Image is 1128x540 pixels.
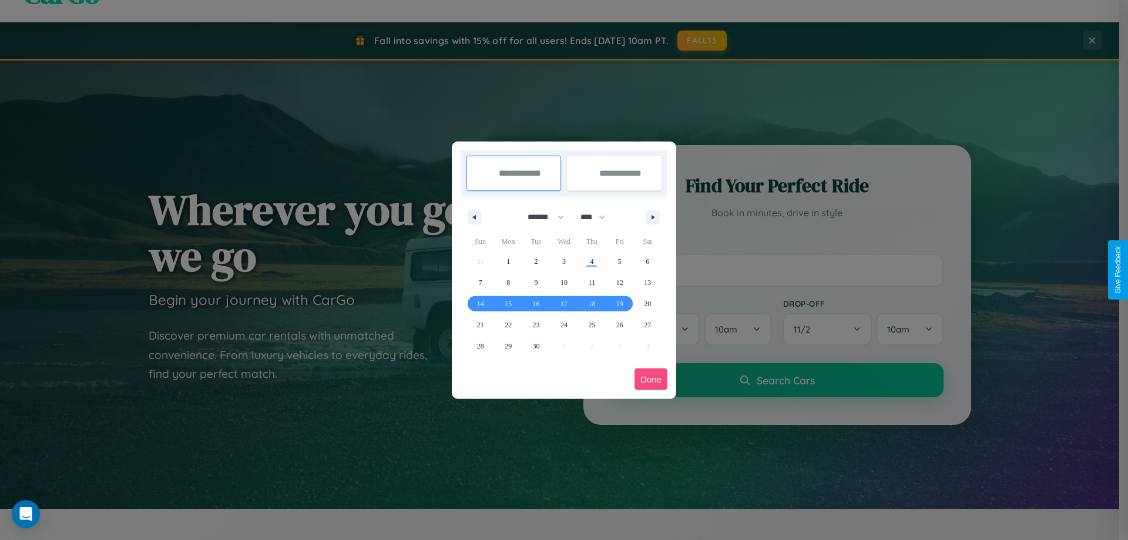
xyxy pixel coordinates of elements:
[560,272,568,293] span: 10
[535,272,538,293] span: 9
[522,232,550,251] span: Tue
[466,336,494,357] button: 28
[550,314,578,336] button: 24
[550,251,578,272] button: 3
[578,293,606,314] button: 18
[1114,246,1122,294] div: Give Feedback
[477,336,484,357] span: 28
[505,336,512,357] span: 29
[590,251,593,272] span: 4
[466,314,494,336] button: 21
[644,314,651,336] span: 27
[562,251,566,272] span: 3
[578,272,606,293] button: 11
[644,272,651,293] span: 13
[560,293,568,314] span: 17
[644,293,651,314] span: 20
[535,251,538,272] span: 2
[616,314,623,336] span: 26
[533,336,540,357] span: 30
[606,251,633,272] button: 5
[505,314,512,336] span: 22
[506,272,510,293] span: 8
[634,368,667,390] button: Done
[588,314,595,336] span: 25
[479,272,482,293] span: 7
[494,314,522,336] button: 22
[533,314,540,336] span: 23
[506,251,510,272] span: 1
[494,232,522,251] span: Mon
[522,314,550,336] button: 23
[578,251,606,272] button: 4
[589,272,596,293] span: 11
[616,293,623,314] span: 19
[477,293,484,314] span: 14
[606,272,633,293] button: 12
[634,314,662,336] button: 27
[616,272,623,293] span: 12
[634,251,662,272] button: 6
[522,336,550,357] button: 30
[578,232,606,251] span: Thu
[634,272,662,293] button: 13
[494,336,522,357] button: 29
[646,251,649,272] span: 6
[522,293,550,314] button: 16
[466,293,494,314] button: 14
[606,314,633,336] button: 26
[494,251,522,272] button: 1
[634,232,662,251] span: Sat
[466,272,494,293] button: 7
[550,293,578,314] button: 17
[466,232,494,251] span: Sun
[634,293,662,314] button: 20
[477,314,484,336] span: 21
[550,272,578,293] button: 10
[560,314,568,336] span: 24
[522,251,550,272] button: 2
[588,293,595,314] span: 18
[533,293,540,314] span: 16
[578,314,606,336] button: 25
[606,293,633,314] button: 19
[618,251,622,272] span: 5
[522,272,550,293] button: 9
[606,232,633,251] span: Fri
[12,500,40,528] div: Open Intercom Messenger
[505,293,512,314] span: 15
[494,272,522,293] button: 8
[550,232,578,251] span: Wed
[494,293,522,314] button: 15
